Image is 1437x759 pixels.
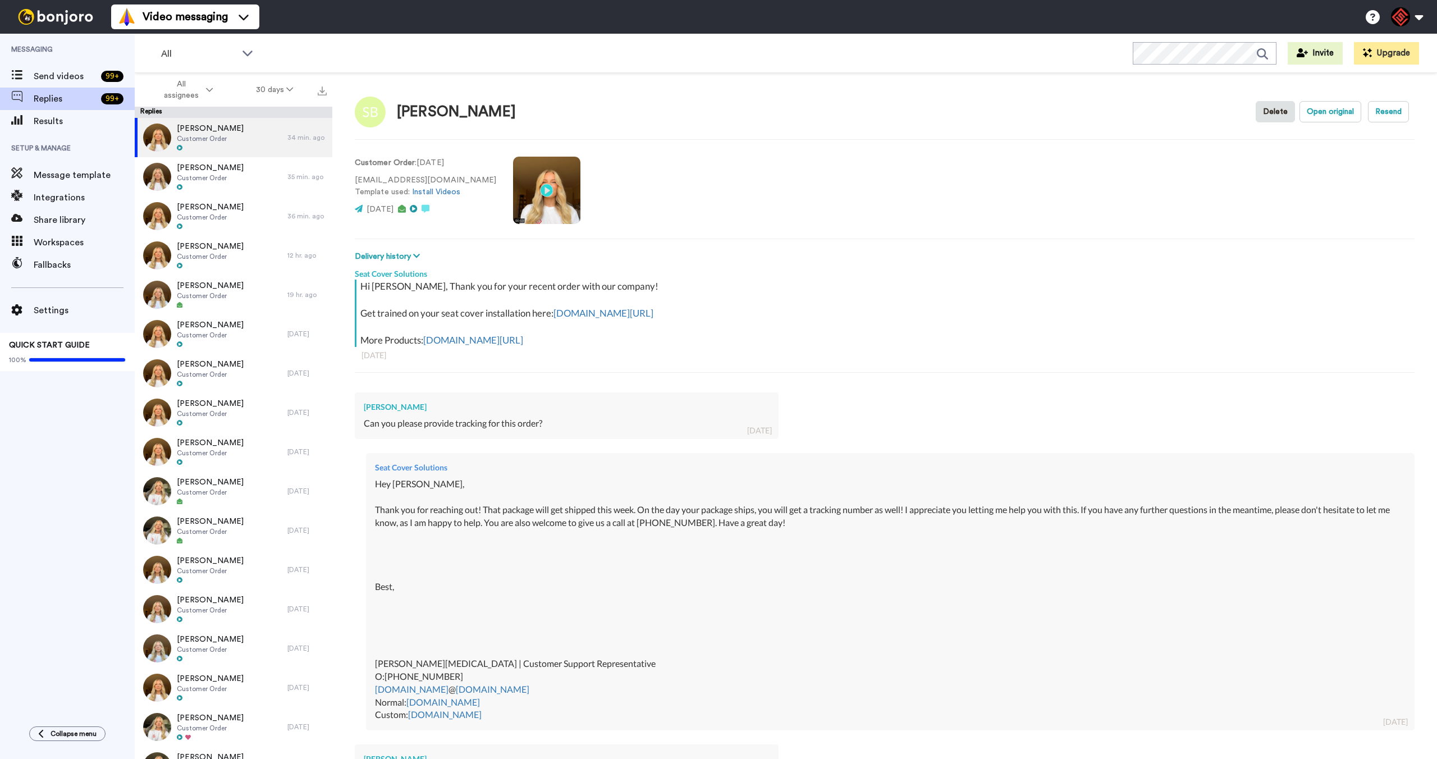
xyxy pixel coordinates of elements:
[34,191,135,204] span: Integrations
[1368,101,1409,122] button: Resend
[287,565,327,574] div: [DATE]
[143,516,171,545] img: 621f84f7-872d-4bd9-8bde-b5565161280b-thumb.jpg
[355,159,415,167] strong: Customer Order
[101,93,123,104] div: 99 +
[177,555,244,566] span: [PERSON_NAME]
[177,291,244,300] span: Customer Order
[177,134,244,143] span: Customer Order
[355,175,496,198] p: [EMAIL_ADDRESS][DOMAIN_NAME] Template used:
[408,709,482,720] a: [DOMAIN_NAME]
[135,432,332,472] a: [PERSON_NAME]Customer Order[DATE]
[287,369,327,378] div: [DATE]
[177,280,244,291] span: [PERSON_NAME]
[177,370,244,379] span: Customer Order
[34,304,135,317] span: Settings
[314,81,330,98] button: Export all results that match these filters now.
[355,250,423,263] button: Delivery history
[34,115,135,128] span: Results
[318,86,327,95] img: export.svg
[34,70,97,83] span: Send videos
[177,488,244,497] span: Customer Order
[177,566,244,575] span: Customer Order
[364,417,770,430] div: Can you please provide tracking for this order?
[375,684,449,694] a: [DOMAIN_NAME]
[137,74,235,106] button: All assignees
[118,8,136,26] img: vm-color.svg
[1288,42,1343,65] button: Invite
[361,350,1408,361] div: [DATE]
[34,168,135,182] span: Message template
[355,157,496,169] p: : [DATE]
[235,80,315,100] button: 30 days
[367,205,393,213] span: [DATE]
[177,409,244,418] span: Customer Order
[355,97,386,127] img: Image of Sean Barry
[135,107,332,118] div: Replies
[135,354,332,393] a: [PERSON_NAME]Customer Order[DATE]
[135,472,332,511] a: [PERSON_NAME]Customer Order[DATE]
[177,398,244,409] span: [PERSON_NAME]
[177,213,244,222] span: Customer Order
[355,263,1415,280] div: Seat Cover Solutions
[177,359,244,370] span: [PERSON_NAME]
[287,330,327,339] div: [DATE]
[287,408,327,417] div: [DATE]
[177,595,244,606] span: [PERSON_NAME]
[143,674,171,702] img: 835212fa-534e-41c0-b88c-3872023ab6bb-thumb.jpg
[177,202,244,213] span: [PERSON_NAME]
[177,477,244,488] span: [PERSON_NAME]
[135,707,332,747] a: [PERSON_NAME]Customer Order[DATE]
[143,9,228,25] span: Video messaging
[135,511,332,550] a: [PERSON_NAME]Customer Order[DATE]
[287,172,327,181] div: 35 min. ago
[29,726,106,741] button: Collapse menu
[177,437,244,449] span: [PERSON_NAME]
[143,124,171,152] img: d2686785-8f53-4271-8eae-b986a806cf62-thumb.jpg
[1354,42,1419,65] button: Upgrade
[177,606,244,615] span: Customer Order
[143,399,171,427] img: 47f8ce9d-4074-403c-aa30-26990c70bacf-thumb.jpg
[13,9,98,25] img: bj-logo-header-white.svg
[34,92,97,106] span: Replies
[406,697,480,707] a: [DOMAIN_NAME]
[135,157,332,196] a: [PERSON_NAME]Customer Order35 min. ago
[34,258,135,272] span: Fallbacks
[9,355,26,364] span: 100%
[143,438,171,466] img: 44d2f8e0-d7c2-4046-90ac-c42796517c3b-thumb.jpg
[287,683,327,692] div: [DATE]
[135,275,332,314] a: [PERSON_NAME]Customer Order19 hr. ago
[287,133,327,142] div: 34 min. ago
[375,462,1406,473] div: Seat Cover Solutions
[177,527,244,536] span: Customer Order
[135,629,332,668] a: [PERSON_NAME]Customer Order[DATE]
[177,634,244,645] span: [PERSON_NAME]
[287,487,327,496] div: [DATE]
[135,236,332,275] a: [PERSON_NAME]Customer Order12 hr. ago
[287,723,327,731] div: [DATE]
[143,359,171,387] img: 2b905651-5b4c-4456-8a58-77f7de7354a2-thumb.jpg
[135,393,332,432] a: [PERSON_NAME]Customer Order[DATE]
[143,163,171,191] img: b16e17cf-ed54-4663-883d-5267cff4386d-thumb.jpg
[553,307,653,319] a: [DOMAIN_NAME][URL]
[143,281,171,309] img: 51607d62-fee8-4b3c-a29c-50165726029e-thumb.jpg
[423,334,523,346] a: [DOMAIN_NAME][URL]
[287,251,327,260] div: 12 hr. ago
[143,477,171,505] img: d3a7a8f6-334b-4077-b7a6-14b41f891b3d-thumb.jpg
[143,320,171,348] img: 67399500-55d2-4eab-b767-1f549c746439-thumb.jpg
[287,605,327,614] div: [DATE]
[135,118,332,157] a: [PERSON_NAME]Customer Order34 min. ago
[747,425,772,436] div: [DATE]
[143,202,171,230] img: d19811c7-2937-41f4-b058-6dbe87269fd1-thumb.jpg
[101,71,123,82] div: 99 +
[177,724,244,733] span: Customer Order
[135,589,332,629] a: [PERSON_NAME]Customer Order[DATE]
[287,290,327,299] div: 19 hr. ago
[9,341,90,349] span: QUICK START GUIDE
[177,449,244,458] span: Customer Order
[177,684,244,693] span: Customer Order
[456,684,529,694] a: [DOMAIN_NAME]
[177,252,244,261] span: Customer Order
[135,550,332,589] a: [PERSON_NAME]Customer Order[DATE]
[177,673,244,684] span: [PERSON_NAME]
